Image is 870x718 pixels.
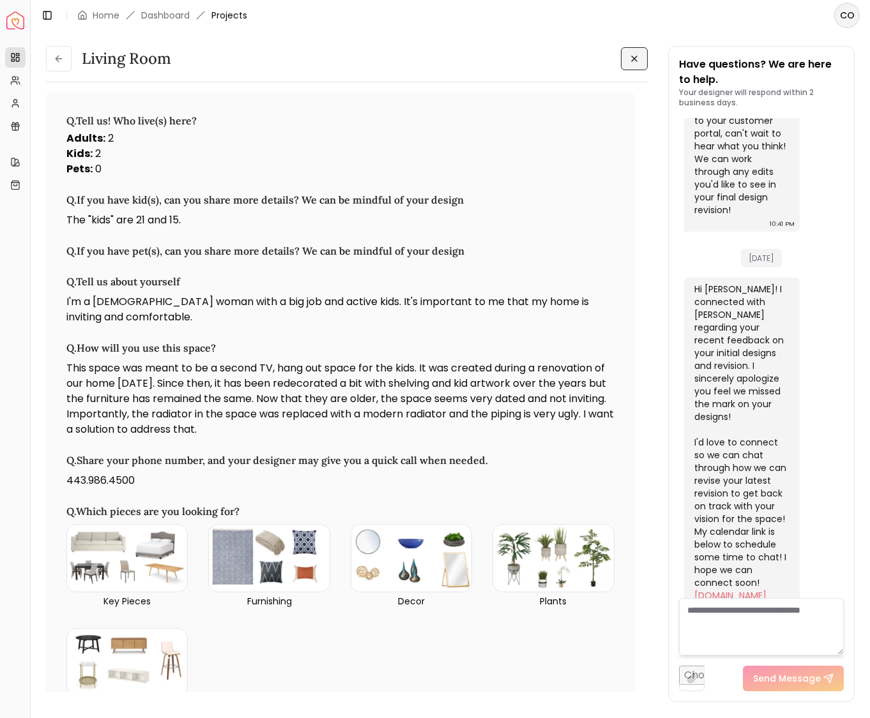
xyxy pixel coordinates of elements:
[211,9,247,22] span: Projects
[82,49,171,69] h3: Living Room
[66,146,614,161] p: 2
[67,525,187,592] img: Key Pieces
[66,274,614,289] h3: Q. Tell us about yourself
[351,525,471,592] img: Decor
[93,9,119,22] a: Home
[66,192,614,207] h3: Q. If you have kid(s), can you share more details? We can be mindful of your design
[770,218,795,230] div: 10:41 PM
[66,146,93,161] strong: Kids :
[66,131,105,146] strong: Adults :
[247,595,292,608] p: Furnishing
[66,504,614,519] h3: Q. Which pieces are you looking for?
[6,11,24,29] img: Spacejoy Logo
[77,9,247,22] nav: breadcrumb
[209,525,329,592] img: Furnishing
[66,213,614,228] p: The "kids" are 21 and 15.
[834,3,860,28] button: CO
[493,525,613,592] img: Plants
[694,283,788,615] div: Hi [PERSON_NAME]! I connected with [PERSON_NAME] regarding your recent feedback on your initial d...
[66,361,614,437] p: This space was meant to be a second TV, hang out space for the kids. It was created during a reno...
[141,9,190,22] a: Dashboard
[694,589,787,615] a: [DOMAIN_NAME][URL][PERSON_NAME]
[66,340,614,355] h3: Q. How will you use this space?
[66,473,614,488] p: 443.986.4500
[679,87,844,108] p: Your designer will respond within 2 business days.
[66,452,614,468] h3: Q. Share your phone number, and your designer may give you a quick call when needed.
[66,294,614,325] p: I'm a [DEMOGRAPHIC_DATA] woman with a big job and active kids. It's important to me that my home ...
[66,243,614,258] h3: Q. If you have pet(s), can you share more details? We can be mindful of your design
[66,161,93,176] strong: Pets :
[6,11,24,29] a: Spacejoy
[836,4,859,27] span: CO
[66,113,614,128] h3: Q. Tell us! Who live(s) here?
[694,76,788,216] div: Hi [PERSON_NAME]! I've just uploaded your revised design to your customer portal, can't wait to h...
[66,161,614,177] p: 0
[540,595,567,608] p: Plants
[67,629,187,696] img: Smaller pieces
[398,595,425,608] p: Decor
[66,131,614,146] p: 2
[679,57,844,87] p: Have questions? We are here to help.
[741,249,782,267] span: [DATE]
[103,595,151,608] p: Key Pieces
